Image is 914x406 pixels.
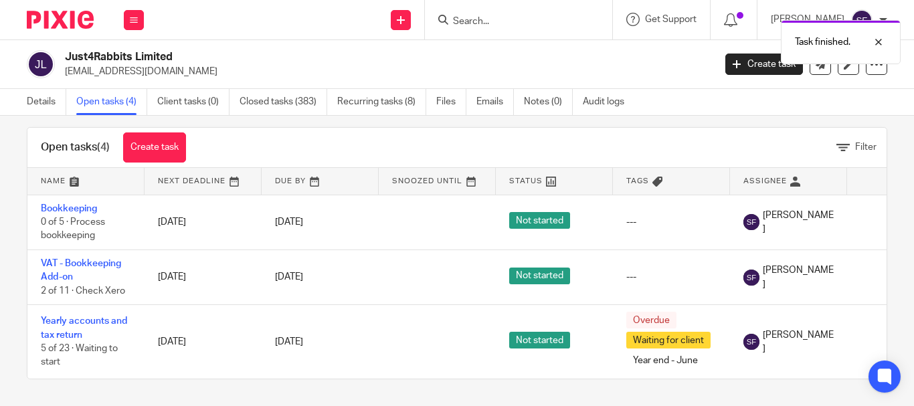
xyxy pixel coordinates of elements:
a: Closed tasks (383) [240,89,327,115]
span: Filter [855,142,877,152]
span: Waiting for client [626,332,711,348]
img: svg%3E [27,50,55,78]
a: Client tasks (0) [157,89,230,115]
img: svg%3E [743,334,759,350]
span: Not started [509,212,570,229]
a: VAT - Bookkeeping Add-on [41,259,121,282]
h1: Open tasks [41,140,110,155]
input: Search [452,16,572,28]
a: Create task [725,54,803,75]
td: [DATE] [145,195,262,249]
span: [PERSON_NAME] [763,264,834,291]
a: Create task [123,132,186,163]
a: Details [27,89,66,115]
a: Open tasks (4) [76,89,147,115]
span: Year end - June [626,352,705,369]
span: (4) [97,142,110,153]
span: [DATE] [275,273,303,282]
img: Pixie [27,11,94,29]
img: svg%3E [851,9,873,31]
p: Task finished. [795,35,850,49]
a: Bookkeeping [41,204,97,213]
a: Recurring tasks (8) [337,89,426,115]
h2: Just4Rabbits Limited [65,50,577,64]
a: Audit logs [583,89,634,115]
span: Overdue [626,312,676,328]
img: svg%3E [743,270,759,286]
span: [PERSON_NAME] [763,328,834,356]
div: --- [626,270,717,284]
span: Tags [626,177,649,185]
span: Not started [509,268,570,284]
span: 0 of 5 · Process bookkeeping [41,217,105,241]
a: Emails [476,89,514,115]
span: 5 of 23 · Waiting to start [41,344,118,367]
a: Files [436,89,466,115]
span: Status [509,177,543,185]
span: [PERSON_NAME] [763,209,834,236]
td: [DATE] [145,249,262,304]
span: [DATE] [275,337,303,346]
span: [DATE] [275,217,303,227]
span: 2 of 11 · Check Xero [41,286,125,296]
img: svg%3E [743,214,759,230]
span: Snoozed Until [392,177,462,185]
div: --- [626,215,717,229]
a: Yearly accounts and tax return [41,316,127,339]
td: [DATE] [145,305,262,379]
p: [EMAIL_ADDRESS][DOMAIN_NAME] [65,65,705,78]
a: Notes (0) [524,89,573,115]
span: Not started [509,332,570,348]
